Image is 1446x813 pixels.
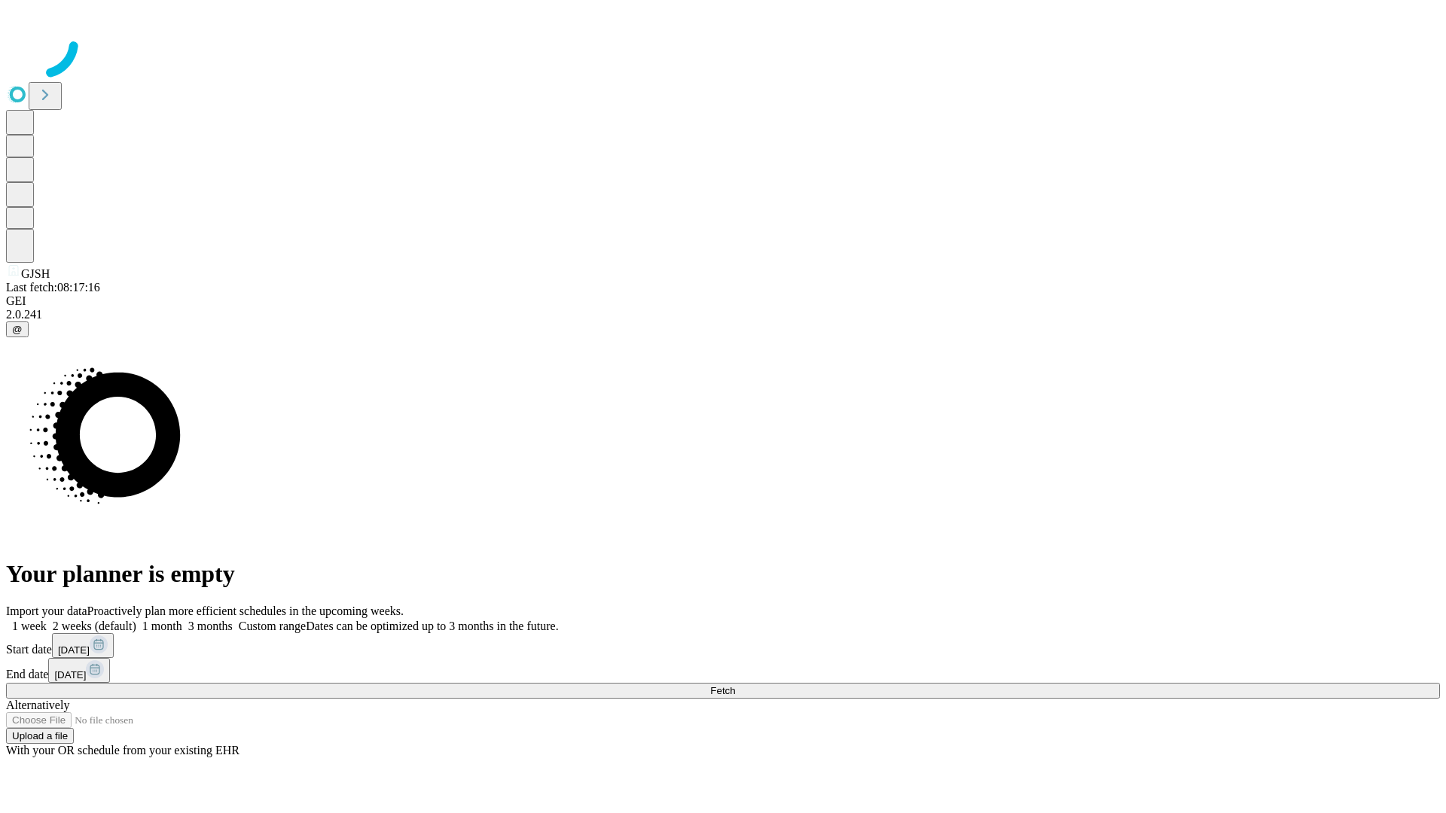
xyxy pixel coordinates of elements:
[52,633,114,658] button: [DATE]
[48,658,110,683] button: [DATE]
[6,744,239,757] span: With your OR schedule from your existing EHR
[6,658,1440,683] div: End date
[6,294,1440,308] div: GEI
[6,308,1440,321] div: 2.0.241
[6,604,87,617] span: Import your data
[6,560,1440,588] h1: Your planner is empty
[6,728,74,744] button: Upload a file
[12,620,47,632] span: 1 week
[710,685,735,696] span: Fetch
[6,683,1440,699] button: Fetch
[188,620,233,632] span: 3 months
[142,620,182,632] span: 1 month
[58,644,90,656] span: [DATE]
[12,324,23,335] span: @
[53,620,136,632] span: 2 weeks (default)
[87,604,404,617] span: Proactively plan more efficient schedules in the upcoming weeks.
[6,321,29,337] button: @
[6,633,1440,658] div: Start date
[306,620,558,632] span: Dates can be optimized up to 3 months in the future.
[6,699,69,711] span: Alternatively
[21,267,50,280] span: GJSH
[239,620,306,632] span: Custom range
[6,281,100,294] span: Last fetch: 08:17:16
[54,669,86,681] span: [DATE]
